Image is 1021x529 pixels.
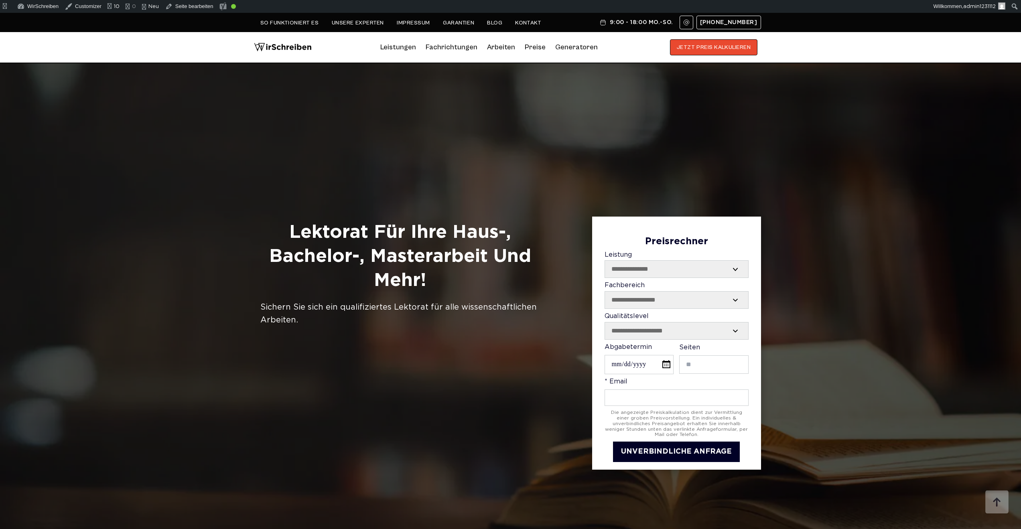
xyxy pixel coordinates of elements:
[670,39,758,55] button: JETZT PREIS KALKULIEREN
[605,236,749,247] div: Preisrechner
[426,41,477,54] a: Fachrichtungen
[525,43,546,51] a: Preise
[555,41,598,54] a: Generatoren
[605,344,674,374] label: Abgabetermin
[610,19,673,26] span: 9:00 - 18:00 Mo.-So.
[605,410,749,438] div: Die angezeigte Preiskalkulation dient zur Vermittlung einer groben Preisvorstellung. Ein individu...
[380,41,416,54] a: Leistungen
[605,355,674,374] input: Abgabetermin
[443,20,474,26] a: Garantien
[605,378,749,406] label: * Email
[254,39,312,55] img: logo wirschreiben
[605,282,749,309] label: Fachbereich
[231,4,236,9] div: Gut
[605,261,748,278] select: Leistung
[605,322,748,339] select: Qualitätslevel
[599,19,607,26] img: Schedule
[132,0,136,13] span: 0
[487,20,502,26] a: Blog
[114,0,120,13] span: 10
[985,490,1009,515] img: button top
[963,4,996,9] span: admin1231112
[605,236,749,462] form: Contact form
[605,251,749,278] label: Leistung
[683,19,690,26] img: Email
[260,221,540,292] h1: Lektorat für Ihre Haus-, Bachelor-, Masterarbeit und mehr!
[605,313,749,340] label: Qualitätslevel
[515,20,541,26] a: Kontakt
[260,20,319,26] a: So funktioniert es
[148,0,159,13] span: Neu
[613,442,740,462] button: UNVERBINDLICHE ANFRAGE
[397,20,430,26] a: Impressum
[605,292,748,308] select: Fachbereich
[260,301,540,326] div: Sichern Sie sich ein qualifiziertes Lektorat für alle wissenschaftlichen Arbeiten.
[696,16,761,29] a: [PHONE_NUMBER]
[679,345,700,351] span: Seiten
[621,448,732,455] span: UNVERBINDLICHE ANFRAGE
[487,41,515,54] a: Arbeiten
[332,20,384,26] a: Unsere Experten
[700,19,757,26] span: [PHONE_NUMBER]
[605,389,749,406] input: * Email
